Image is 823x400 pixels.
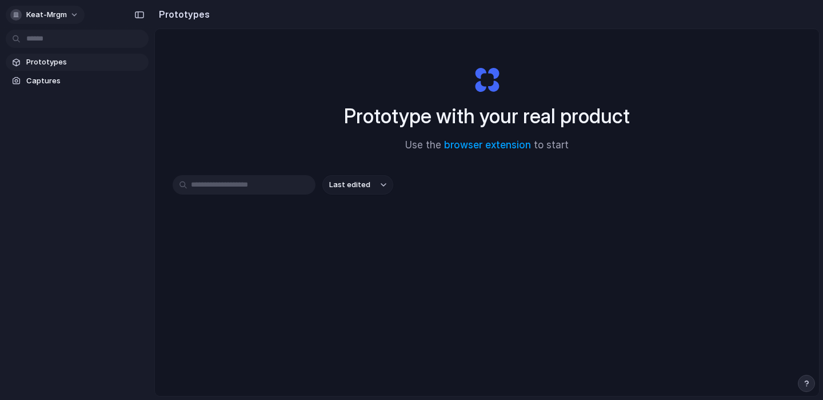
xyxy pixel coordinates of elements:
[444,139,531,151] a: browser extension
[405,138,569,153] span: Use the to start
[329,179,370,191] span: Last edited
[6,6,85,24] button: keat-mrgm
[6,72,149,90] a: Captures
[154,7,210,21] h2: Prototypes
[322,175,393,195] button: Last edited
[344,101,630,131] h1: Prototype with your real product
[26,9,67,21] span: keat-mrgm
[26,56,144,68] span: Prototypes
[26,75,144,87] span: Captures
[6,54,149,71] a: Prototypes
